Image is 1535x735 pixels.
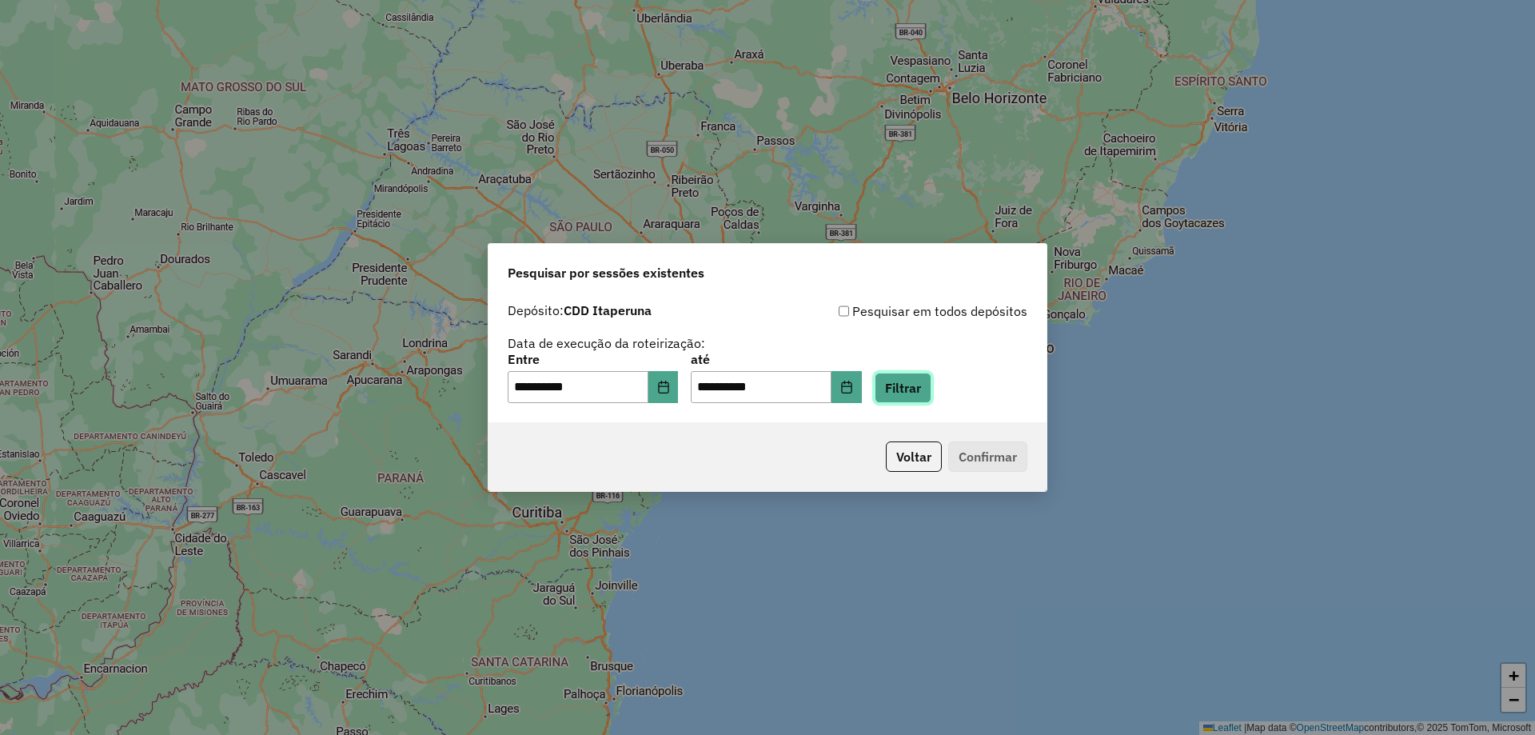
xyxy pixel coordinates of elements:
span: Pesquisar por sessões existentes [508,263,704,282]
label: Entre [508,350,678,369]
button: Voltar [886,441,942,472]
button: Choose Date [831,371,862,403]
button: Choose Date [648,371,679,403]
button: Filtrar [875,373,931,403]
label: até [691,350,861,369]
strong: CDD Itaperuna [564,302,652,318]
label: Depósito: [508,301,652,320]
div: Pesquisar em todos depósitos [767,302,1027,321]
label: Data de execução da roteirização: [508,334,705,353]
